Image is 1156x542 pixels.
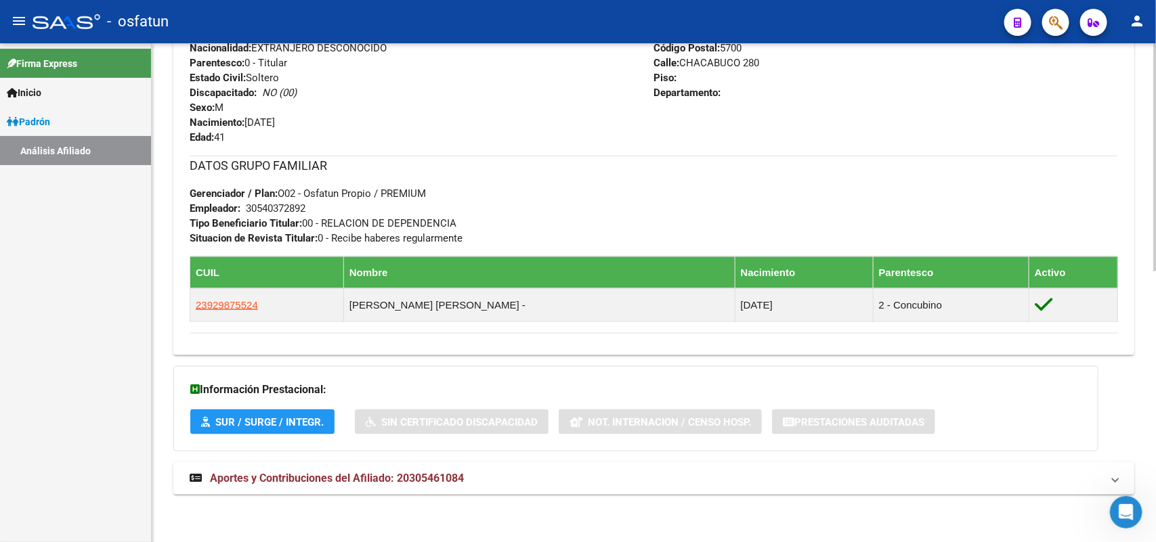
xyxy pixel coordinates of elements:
[343,256,735,288] th: Nombre
[190,101,215,114] strong: Sexo:
[190,87,257,99] strong: Discapacitado:
[381,416,538,428] span: Sin Certificado Discapacidad
[190,131,214,143] strong: Edad:
[588,416,751,428] span: Not. Internacion / Censo Hosp.
[190,57,244,69] strong: Parentesco:
[210,472,464,484] span: Aportes y Contribuciones del Afiliado: 20305461084
[772,409,935,434] button: Prestaciones Auditadas
[107,7,169,37] span: - osfatun
[190,187,426,200] span: O02 - Osfatun Propio / PREMIUM
[1129,13,1145,29] mat-icon: person
[7,114,50,129] span: Padrón
[190,187,278,200] strong: Gerenciador / Plan:
[873,256,1029,288] th: Parentesco
[190,232,463,244] span: 0 - Recibe haberes regularmente
[190,57,287,69] span: 0 - Titular
[190,72,246,84] strong: Estado Civil:
[794,416,924,428] span: Prestaciones Auditadas
[735,256,873,288] th: Nacimiento
[654,42,721,54] strong: Código Postal:
[654,87,721,99] strong: Departamento:
[190,217,456,229] span: 00 - RELACION DE DEPENDENCIA
[7,56,77,71] span: Firma Express
[559,409,762,434] button: Not. Internacion / Censo Hosp.
[654,57,760,69] span: CHACABUCO 280
[190,202,240,214] strong: Empleador:
[190,42,387,54] span: EXTRANJERO DESCONOCIDO
[190,116,244,129] strong: Nacimiento:
[7,85,41,100] span: Inicio
[190,131,225,143] span: 41
[190,232,318,244] strong: Situacion de Revista Titular:
[11,13,27,29] mat-icon: menu
[654,57,680,69] strong: Calle:
[190,156,1118,175] h3: DATOS GRUPO FAMILIAR
[873,288,1029,321] td: 2 - Concubino
[735,288,873,321] td: [DATE]
[190,217,302,229] strong: Tipo Beneficiario Titular:
[190,42,251,54] strong: Nacionalidad:
[190,380,1082,399] h3: Información Prestacional:
[654,42,742,54] span: 5700
[355,409,549,434] button: Sin Certificado Discapacidad
[190,256,344,288] th: CUIL
[215,416,324,428] span: SUR / SURGE / INTEGR.
[654,72,677,84] strong: Piso:
[246,201,305,216] div: 30540372892
[173,462,1134,495] mat-expansion-panel-header: Aportes y Contribuciones del Afiliado: 20305461084
[1029,256,1117,288] th: Activo
[1110,496,1142,528] iframe: Intercom live chat
[343,288,735,321] td: [PERSON_NAME] [PERSON_NAME] -
[196,299,258,311] span: 23929875524
[262,87,297,99] i: NO (00)
[190,101,223,114] span: M
[190,409,335,434] button: SUR / SURGE / INTEGR.
[190,116,275,129] span: [DATE]
[190,72,279,84] span: Soltero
